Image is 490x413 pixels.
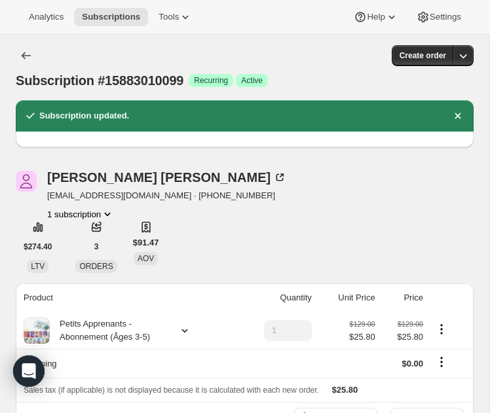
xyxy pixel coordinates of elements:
span: Tools [159,12,179,22]
div: [PERSON_NAME] [PERSON_NAME] [47,171,286,184]
button: Help [346,8,405,26]
span: $25.80 [383,331,423,344]
div: Open Intercom Messenger [13,355,45,387]
button: Analytics [21,8,71,26]
span: LTV [31,262,45,271]
span: Create order [400,50,446,61]
span: $274.40 [24,242,52,252]
span: Pascale Grignon-Venne [16,171,37,192]
button: Subscriptions [16,45,37,66]
span: Active [241,75,263,86]
button: Product actions [431,322,452,336]
img: product img [24,317,50,344]
span: Subscriptions [82,12,140,22]
th: Shipping [16,349,236,378]
span: $91.47 [133,236,159,249]
span: Recurring [194,75,228,86]
span: ORDERS [79,262,113,271]
button: Shipping actions [431,355,452,369]
span: 3 [94,242,99,252]
button: Tools [151,8,200,26]
th: Price [379,283,427,312]
span: $25.80 [332,385,358,395]
small: $129.00 [398,320,423,328]
span: AOV [138,254,154,263]
th: Unit Price [316,283,379,312]
button: Product actions [47,207,114,221]
span: Analytics [29,12,64,22]
div: Petits Apprenants - Abonnement (Âges 3-5) [50,317,168,344]
th: Product [16,283,236,312]
button: Dismiss notification [447,105,468,126]
span: Help [367,12,385,22]
button: Settings [409,8,469,26]
span: $0.00 [402,359,424,368]
th: Quantity [236,283,315,312]
span: [EMAIL_ADDRESS][DOMAIN_NAME] · [PHONE_NUMBER] [47,189,286,202]
h2: Subscription updated. [39,109,129,122]
span: Settings [430,12,461,22]
button: $274.40 [16,236,60,257]
span: Subscription #15883010099 [16,73,183,88]
button: Create order [392,45,454,66]
span: Sales tax (if applicable) is not displayed because it is calculated with each new order. [24,386,319,395]
span: $25.80 [349,331,375,344]
button: 3 [86,236,107,257]
button: Subscriptions [74,8,148,26]
small: $129.00 [350,320,375,328]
